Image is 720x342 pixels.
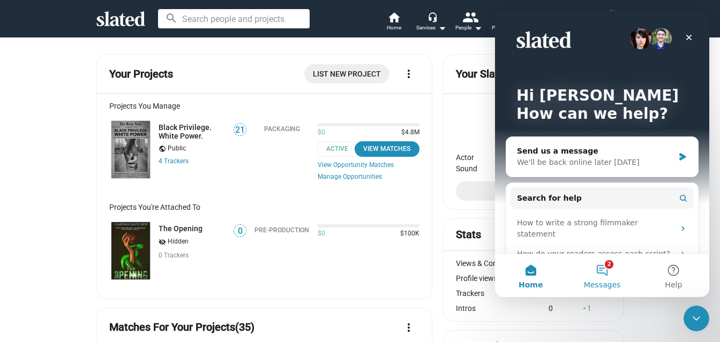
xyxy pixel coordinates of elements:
div: People [455,21,482,34]
img: The Opening [111,222,150,279]
mat-icon: people [462,9,478,25]
button: Daniel DanielsonMe [600,7,626,35]
div: Services [416,21,446,34]
div: Pre-Production [254,226,309,234]
span: Hidden [168,238,189,246]
span: View Your Profile [464,181,602,201]
button: Projects [487,11,525,34]
mat-card-title: Your Projects [109,67,173,81]
span: 0 Trackers [159,252,189,259]
div: Packaging [264,125,300,133]
button: View Matches [355,141,419,157]
span: $100K [396,230,419,238]
div: Trackers [456,289,549,298]
mat-icon: view_list [500,9,515,25]
mat-icon: arrow_drop_up [581,305,588,312]
span: List New Project [313,64,381,83]
mat-icon: headset_mic [427,12,437,21]
mat-icon: visibility_off [159,237,166,247]
button: Services [412,11,450,34]
a: 4 Trackers [159,157,189,165]
span: Active [318,141,363,157]
dt: Actor [456,150,571,162]
a: List New Project [304,64,389,83]
span: Projects [492,21,521,34]
mat-icon: more_vert [402,67,415,80]
mat-icon: home [387,11,400,24]
a: Home [375,11,412,34]
span: $4.8M [397,128,419,137]
iframe: Intercom live chat [495,11,709,297]
div: Projects You Manage [109,102,419,110]
a: The Opening [159,224,202,233]
span: s [185,157,189,165]
div: 1 [580,304,611,313]
iframe: Intercom live chat [684,306,709,331]
a: Black Privilege. White Power. [159,123,227,140]
mat-icon: arrow_drop_down [471,21,484,34]
span: 21 [234,125,246,135]
div: 0 [549,304,580,313]
span: 0 [234,226,246,237]
a: Black Privilege. White Power. [109,119,152,180]
mat-card-title: Matches For Your Projects [109,320,254,335]
a: View Your Profile [456,181,611,201]
span: Home [387,21,401,34]
div: View Matches [361,143,413,155]
div: Projects You're Attached To [109,203,419,211]
span: (35) [235,321,254,333]
span: Public [168,145,186,153]
img: Black Privilege. White Power. [111,121,150,178]
a: View Opportunity Matches [318,161,419,169]
span: $0 [318,128,325,137]
button: People [450,11,487,34]
img: Daniel Danielson [606,10,619,22]
input: Search people and projects [158,9,310,28]
mat-card-title: Stats [456,227,481,242]
mat-icon: more_vert [402,321,415,334]
a: Manage Opportunities [318,173,419,181]
div: Views & Connections [456,259,549,268]
mat-card-title: Your Slated Score [456,67,541,81]
a: The Opening [109,220,152,282]
div: Profile views [456,274,549,283]
span: $0 [318,230,325,238]
dt: Sound [456,162,571,173]
div: Intros [456,304,549,313]
mat-icon: arrow_drop_down [436,21,448,34]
